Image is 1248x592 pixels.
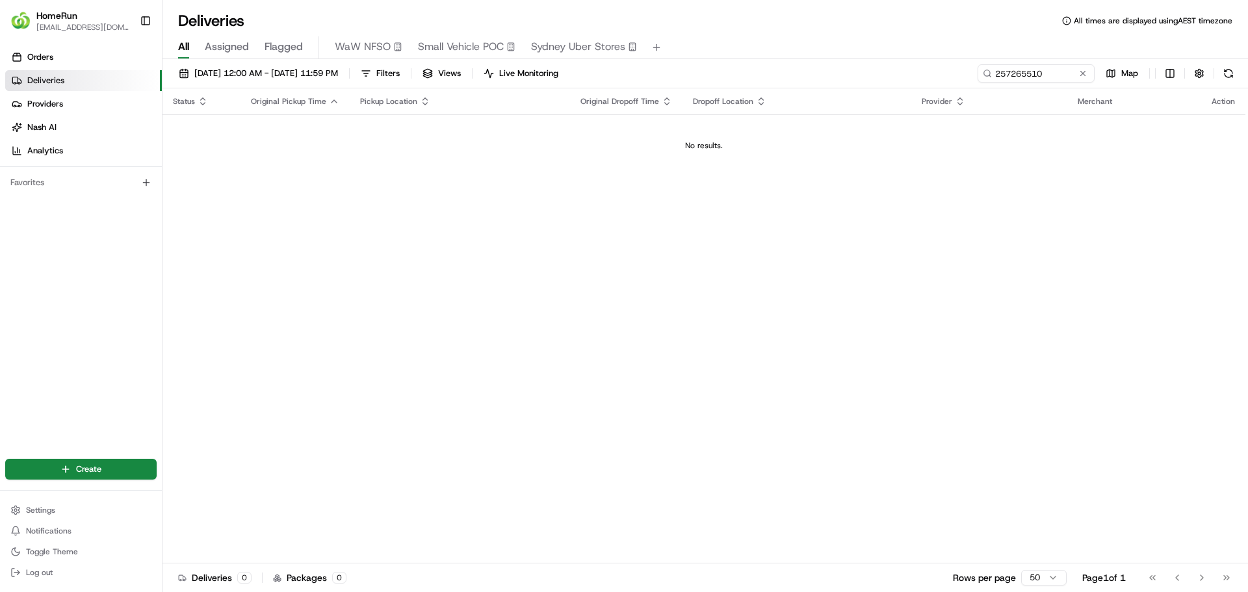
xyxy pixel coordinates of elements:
button: Notifications [5,522,157,540]
span: Sydney Uber Stores [531,39,625,55]
span: Nash AI [27,122,57,133]
button: Log out [5,563,157,582]
span: Map [1121,68,1138,79]
span: Assigned [205,39,249,55]
a: Analytics [5,140,162,161]
button: Filters [355,64,406,83]
span: Merchant [1078,96,1112,107]
button: [EMAIL_ADDRESS][DOMAIN_NAME] [36,22,129,32]
span: Providers [27,98,63,110]
span: All times are displayed using AEST timezone [1074,16,1232,26]
div: Favorites [5,172,157,193]
span: Status [173,96,195,107]
span: All [178,39,189,55]
span: Provider [922,96,952,107]
p: Rows per page [953,571,1016,584]
button: HomeRun [36,9,77,22]
span: Deliveries [27,75,64,86]
button: Refresh [1219,64,1238,83]
span: Live Monitoring [499,68,558,79]
input: Type to search [978,64,1095,83]
button: HomeRunHomeRun[EMAIL_ADDRESS][DOMAIN_NAME] [5,5,135,36]
h1: Deliveries [178,10,244,31]
span: Analytics [27,145,63,157]
a: Providers [5,94,162,114]
button: [DATE] 12:00 AM - [DATE] 11:59 PM [173,64,344,83]
div: Page 1 of 1 [1082,571,1126,584]
div: Action [1212,96,1235,107]
button: Settings [5,501,157,519]
div: 0 [237,572,252,584]
a: Orders [5,47,162,68]
span: Original Dropoff Time [580,96,659,107]
div: Deliveries [178,571,252,584]
button: Map [1100,64,1144,83]
a: Deliveries [5,70,162,91]
span: Settings [26,505,55,515]
div: Packages [273,571,346,584]
button: Toggle Theme [5,543,157,561]
button: Views [417,64,467,83]
span: Pickup Location [360,96,417,107]
span: WaW NFSO [335,39,391,55]
span: Dropoff Location [693,96,753,107]
img: HomeRun [10,10,31,31]
span: Views [438,68,461,79]
span: Flagged [265,39,303,55]
button: Create [5,459,157,480]
div: 0 [332,572,346,584]
span: Create [76,463,101,475]
span: [DATE] 12:00 AM - [DATE] 11:59 PM [194,68,338,79]
a: Nash AI [5,117,162,138]
button: Live Monitoring [478,64,564,83]
span: Small Vehicle POC [418,39,504,55]
span: Original Pickup Time [251,96,326,107]
span: Toggle Theme [26,547,78,557]
span: Notifications [26,526,71,536]
span: Log out [26,567,53,578]
div: No results. [168,140,1240,151]
span: Orders [27,51,53,63]
span: Filters [376,68,400,79]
